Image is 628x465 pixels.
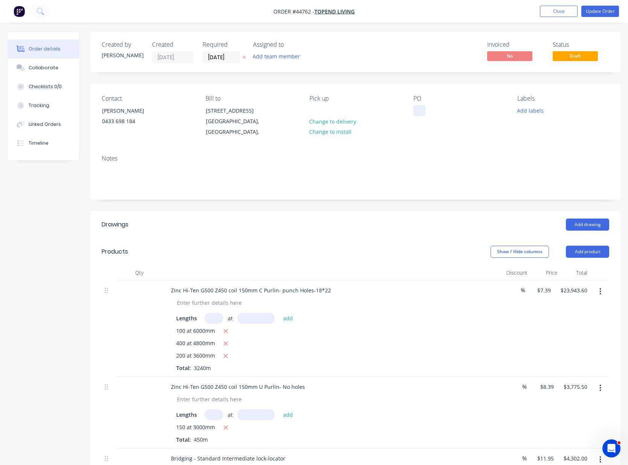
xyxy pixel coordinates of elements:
[102,247,128,256] div: Products
[191,436,211,443] span: 450m
[581,6,619,17] button: Update Order
[553,41,609,48] div: Status
[191,364,214,372] span: 3240m
[176,364,191,372] span: Total:
[279,313,297,323] button: add
[279,409,297,419] button: add
[566,219,609,231] button: Add drawing
[491,246,549,258] button: Show / Hide columns
[29,140,49,147] div: Timeline
[200,105,275,138] div: [STREET_ADDRESS][GEOGRAPHIC_DATA], [GEOGRAPHIC_DATA],
[29,64,58,71] div: Collaborate
[29,83,62,90] div: Checklists 0/0
[522,382,527,391] span: %
[553,51,598,61] span: Draft
[228,411,233,419] span: at
[413,95,505,102] div: PO
[206,116,268,137] div: [GEOGRAPHIC_DATA], [GEOGRAPHIC_DATA],
[540,6,578,17] button: Close
[206,95,297,102] div: Bill to
[517,95,609,102] div: Labels
[253,51,304,61] button: Add team member
[176,411,197,419] span: Lengths
[29,102,49,109] div: Tracking
[206,106,268,116] div: [STREET_ADDRESS]
[501,265,530,280] div: Discount
[602,439,620,457] iframe: Intercom live chat
[14,6,25,17] img: Factory
[152,41,194,48] div: Created
[102,106,165,116] div: [PERSON_NAME]
[102,95,194,102] div: Contact
[102,51,143,59] div: [PERSON_NAME]
[29,46,61,52] div: Order details
[8,96,79,115] button: Tracking
[249,51,304,61] button: Add team member
[8,134,79,153] button: Timeline
[566,246,609,258] button: Add product
[176,423,215,433] span: 150 at 3000mm
[165,381,311,392] div: Zinc Hi-Ten G500 Z450 coil 150mm U Purlin- No holes
[273,8,314,15] span: Order #44762 -
[165,285,337,296] div: Zinc Hi-Ten G500 Z450 coil 150mm C Purlin- punch Holes-18*22
[102,220,128,229] div: Drawings
[309,95,401,102] div: Pick up
[8,115,79,134] button: Linked Orders
[314,8,355,15] a: Topend Living
[102,116,165,127] div: 0433 698 184
[176,327,215,336] span: 100 at 6000mm
[487,51,532,61] span: No
[561,265,590,280] div: Total
[253,41,328,48] div: Assigned to
[530,265,560,280] div: Price
[102,41,143,48] div: Created by
[513,105,548,115] button: Add labels
[305,127,356,137] button: Change to install
[165,453,291,464] div: Bridging - Standard Intermediate lock-locator
[8,77,79,96] button: Checklists 0/0
[8,58,79,77] button: Collaborate
[96,105,171,129] div: [PERSON_NAME]0433 698 184
[521,286,525,295] span: %
[203,41,244,48] div: Required
[228,314,233,322] span: at
[176,339,215,349] span: 400 at 4800mm
[176,314,197,322] span: Lengths
[176,436,191,443] span: Total:
[117,265,162,280] div: Qty
[102,155,609,162] div: Notes
[8,40,79,58] button: Order details
[176,352,215,361] span: 200 at 3600mm
[487,41,544,48] div: Invoiced
[305,116,360,126] button: Change to delivery
[522,454,527,463] span: %
[29,121,61,128] div: Linked Orders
